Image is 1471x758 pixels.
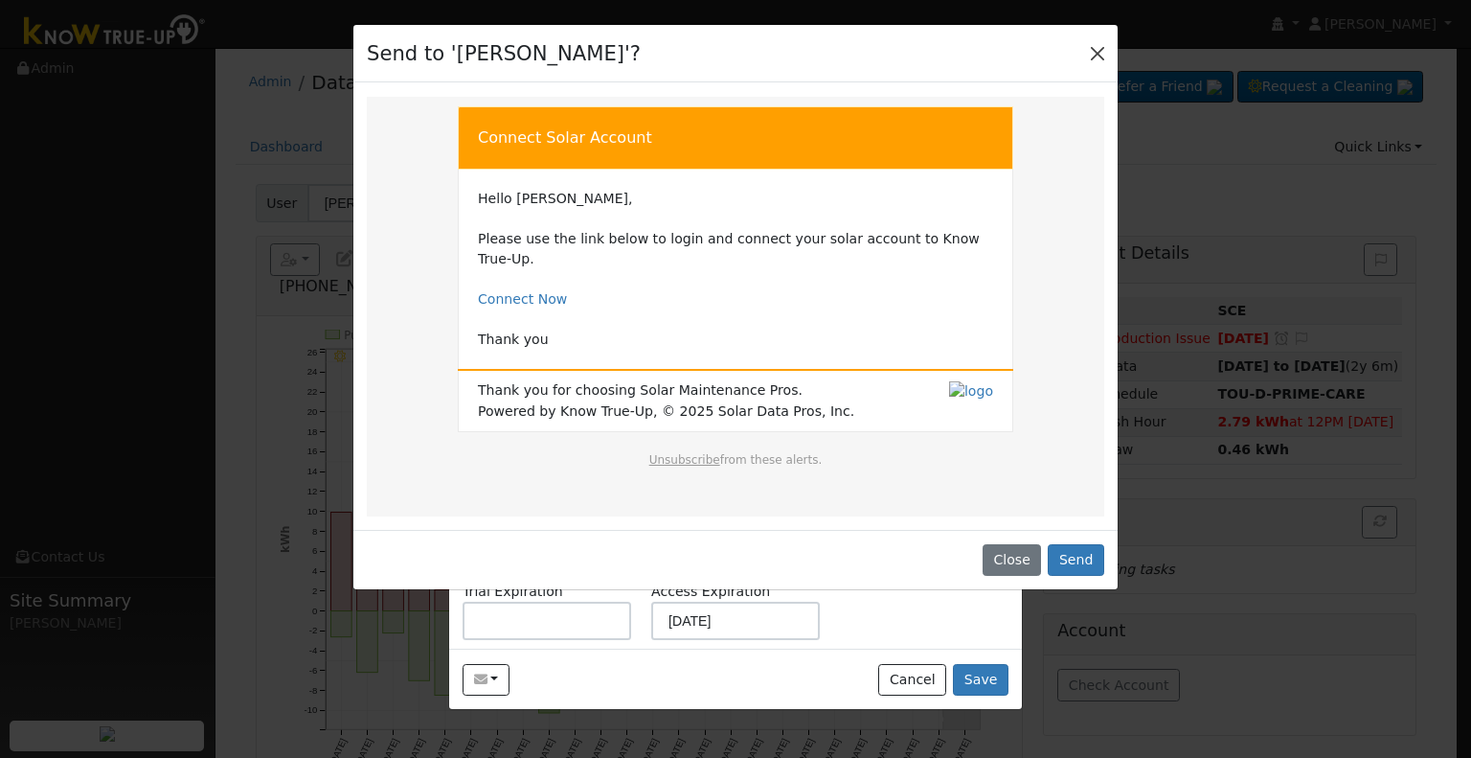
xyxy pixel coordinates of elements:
[478,189,993,351] td: Hello [PERSON_NAME], Please use the link below to login and connect your solar account to Know Tr...
[1084,39,1111,66] button: Close
[649,453,720,467] a: Unsubscribe
[478,291,567,307] a: Connect Now
[478,380,854,421] span: Thank you for choosing Solar Maintenance Pros. Powered by Know True-Up, © 2025 Solar Data Pros, Inc.
[1048,544,1104,577] button: Send
[477,451,994,488] td: from these alerts.
[459,106,1013,169] td: Connect Solar Account
[983,544,1041,577] button: Close
[949,381,993,402] img: logo
[367,38,641,69] h4: Send to '[PERSON_NAME]'?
